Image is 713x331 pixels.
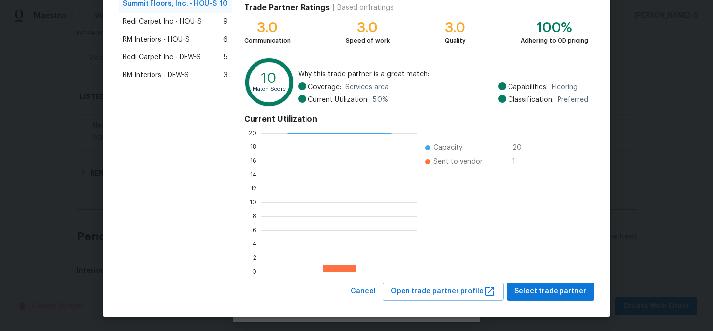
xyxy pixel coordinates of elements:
div: Quality [445,36,466,46]
text: 2 [253,255,256,261]
h4: Trade Partner Ratings [244,3,330,13]
span: 5.0 % [373,95,388,105]
span: Open trade partner profile [391,285,496,298]
text: 12 [251,186,256,191]
text: 4 [253,241,256,247]
span: RM Interiors - HOU-S [123,35,190,45]
span: 20 [512,143,528,153]
text: 10 [250,199,256,205]
span: 1 [512,157,528,167]
text: 14 [250,172,256,178]
span: Redi Carpet Inc - HOU-S [123,17,202,27]
text: Match Score [253,86,286,92]
span: Select trade partner [514,285,586,298]
span: Redi Carpet Inc - DFW-S [123,52,201,62]
text: 16 [250,158,256,164]
span: Coverage: [308,82,341,92]
span: Capacity [433,143,462,153]
span: Services area [345,82,389,92]
span: 9 [223,17,228,27]
span: 3 [224,70,228,80]
div: Speed of work [346,36,390,46]
span: Preferred [558,95,588,105]
text: 0 [252,269,256,275]
text: 10 [261,71,277,85]
text: 8 [253,213,256,219]
span: Classification: [508,95,554,105]
span: Cancel [351,285,376,298]
span: 6 [223,35,228,45]
button: Select trade partner [507,283,594,301]
text: 6 [253,227,256,233]
div: Communication [244,36,291,46]
div: 3.0 [244,23,291,33]
div: Adhering to OD pricing [521,36,588,46]
div: 3.0 [445,23,466,33]
button: Open trade partner profile [383,283,504,301]
span: Current Utilization: [308,95,369,105]
span: 5 [224,52,228,62]
span: Flooring [552,82,578,92]
span: Sent to vendor [433,157,483,167]
text: 18 [250,144,256,150]
div: 100% [521,23,588,33]
text: 20 [249,130,256,136]
div: 3.0 [346,23,390,33]
div: | [330,3,337,13]
span: Why this trade partner is a great match: [298,69,588,79]
span: Capabilities: [508,82,548,92]
div: Based on 1 ratings [337,3,394,13]
span: RM Interiors - DFW-S [123,70,189,80]
h4: Current Utilization [244,114,588,124]
button: Cancel [347,283,380,301]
